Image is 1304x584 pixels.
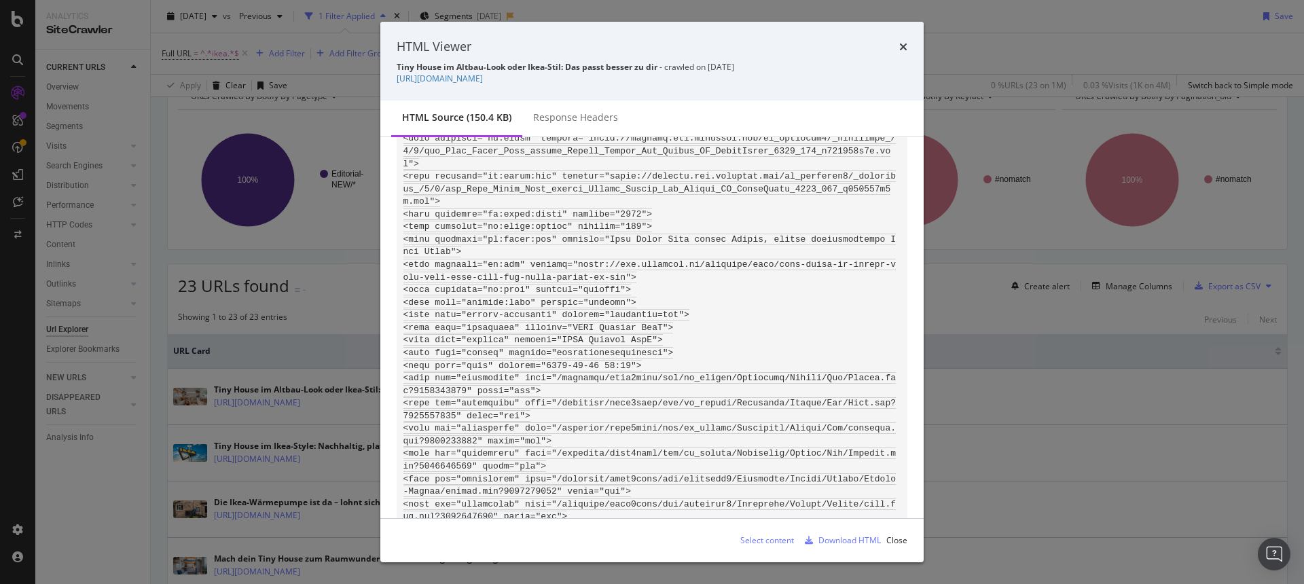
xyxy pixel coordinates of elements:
div: Response Headers [533,111,618,124]
div: Open Intercom Messenger [1258,538,1290,570]
div: HTML Viewer [397,38,471,56]
div: times [899,38,907,56]
div: Close [886,534,907,546]
div: - crawled on [DATE] [397,61,907,73]
button: Download HTML [799,530,881,551]
div: HTML source (150.4 KB) [402,111,511,124]
button: Close [886,530,907,551]
div: Download HTML [818,534,881,546]
div: modal [380,22,924,562]
div: Select content [740,534,794,546]
strong: Tiny House im Altbau-Look oder Ikea-Stil: Das passt besser zu dir [397,61,657,73]
a: [URL][DOMAIN_NAME] [397,73,483,84]
button: Select content [729,530,794,551]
